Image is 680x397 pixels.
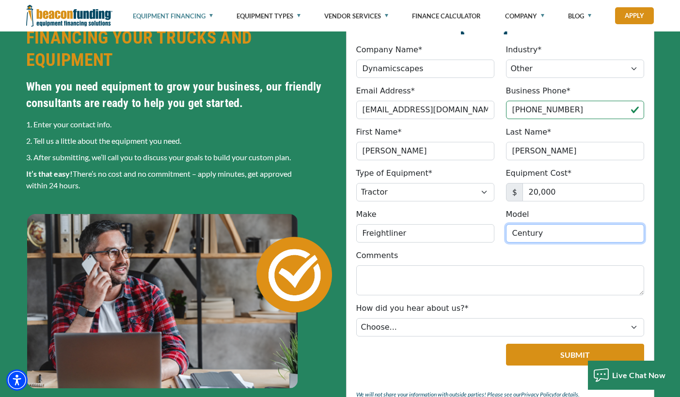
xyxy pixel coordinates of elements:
h2: TAKE THE FIRST STEP TOWARDS FINANCING YOUR TRUCKS AND EQUIPMENT [26,4,334,71]
button: Live Chat Now [588,361,671,390]
span: $ [506,183,523,201]
label: First Name* [356,126,402,138]
div: Accessibility Menu [6,369,28,391]
button: Submit [506,344,644,366]
input: Doe [506,142,644,160]
label: Make [356,209,377,220]
label: Model [506,209,529,220]
p: 2. Tell us a little about the equipment you need. [26,135,334,147]
label: Comments [356,250,398,261]
label: Email Address* [356,85,415,97]
a: Apply [615,7,654,24]
input: 50,000 [522,183,644,201]
input: John [356,142,494,160]
label: Equipment Cost* [506,168,572,179]
img: Man on phone [26,213,334,388]
p: 1. Enter your contact info. [26,119,334,130]
p: There’s no cost and no commitment – apply minutes, get approved within 24 hours. [26,168,334,191]
span: Live Chat Now [612,370,666,380]
label: Type of Equipment* [356,168,432,179]
label: Industry* [506,44,542,56]
strong: It’s that easy! [26,169,73,178]
input: Beacon Funding [356,60,494,78]
iframe: reCAPTCHA [356,344,474,374]
input: jdoe@gmail.com [356,101,494,119]
label: How did you hear about us?* [356,303,469,314]
label: Company Name* [356,44,422,56]
input: (555) 555-5555 [506,101,644,119]
label: Business Phone* [506,85,570,97]
label: Last Name* [506,126,552,138]
p: 3. After submitting, we’ll call you to discuss your goals to build your custom plan. [26,152,334,163]
h4: When you need equipment to grow your business, our friendly consultants are ready to help you get... [26,78,334,111]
